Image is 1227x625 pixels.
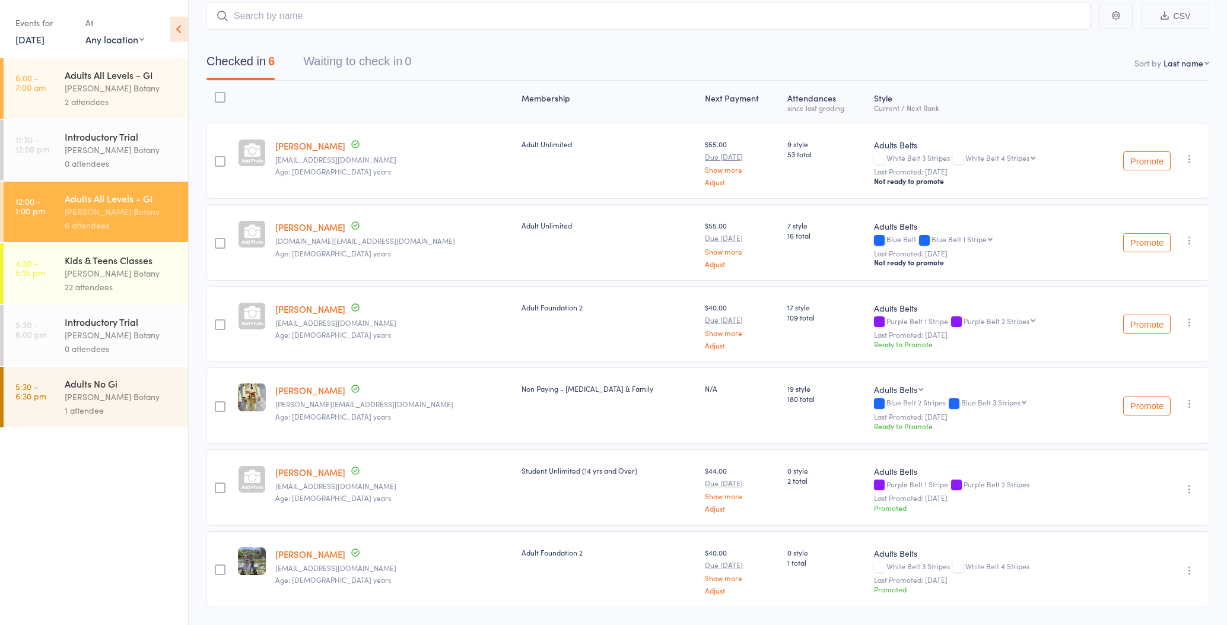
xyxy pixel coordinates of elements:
[65,342,178,356] div: 0 attendees
[705,220,778,267] div: $55.00
[275,329,391,340] span: Age: [DEMOGRAPHIC_DATA] years
[15,13,74,33] div: Events for
[65,253,178,267] div: Kids & Teens Classes
[874,562,1086,572] div: White Belt 3 Stripes
[705,479,778,487] small: Due [DATE]
[874,584,1086,594] div: Promoted
[964,317,1029,325] div: Purple Belt 2 Stripes
[874,167,1086,176] small: Last Promoted: [DATE]
[874,154,1086,164] div: White Belt 3 Stripes
[874,494,1086,502] small: Last Promoted: [DATE]
[275,400,512,408] small: roberts.annalise@gmail.com
[705,492,778,500] a: Show more
[15,73,46,92] time: 6:00 - 7:00 am
[787,465,864,475] span: 0 style
[874,503,1086,513] div: Promoted
[1164,57,1203,69] div: Last name
[787,475,864,486] span: 2 total
[705,166,778,173] a: Show more
[522,220,695,230] div: Adult Unlimited
[874,339,1086,349] div: Ready to Promote
[268,55,275,68] div: 6
[522,465,695,475] div: Student Unlimited (14 yrs and Over)
[874,480,1086,490] div: Purple Belt 1 Stripe
[275,575,391,585] span: Age: [DEMOGRAPHIC_DATA] years
[874,249,1086,258] small: Last Promoted: [DATE]
[705,465,778,512] div: $44.00
[874,139,1086,151] div: Adults Belts
[874,398,1086,408] div: Blue Belt 2 Stripes
[15,33,44,46] a: [DATE]
[65,205,178,218] div: [PERSON_NAME] Botany
[964,479,1029,489] span: Purple Belt 2 Stripes
[15,382,46,401] time: 5:30 - 6:30 pm
[874,317,1086,327] div: Purple Belt 1 Stripe
[965,154,1029,161] div: White Belt 4 Stripes
[874,465,1086,477] div: Adults Belts
[238,383,266,411] img: image1657619387.png
[874,576,1086,584] small: Last Promoted: [DATE]
[705,178,778,186] a: Adjust
[1123,151,1171,170] button: Promote
[787,547,864,557] span: 0 style
[705,505,778,512] a: Adjust
[65,390,178,404] div: [PERSON_NAME] Botany
[874,104,1086,112] div: Current / Next Rank
[705,316,778,324] small: Due [DATE]
[65,377,178,390] div: Adults No Gi
[1134,57,1161,69] label: Sort by
[965,561,1029,571] span: White Belt 4 Stripes
[303,49,411,80] button: Waiting to check in0
[405,55,411,68] div: 0
[275,411,391,421] span: Age: [DEMOGRAPHIC_DATA] years
[275,139,345,152] a: [PERSON_NAME]
[787,557,864,567] span: 1 total
[874,220,1086,232] div: Adults Belts
[522,547,695,557] div: Adult Foundation 2
[787,302,864,312] span: 17 style
[275,237,512,245] small: jgacutan.work@gmail.com
[874,235,1086,245] div: Blue Belt
[65,280,178,294] div: 22 attendees
[787,383,864,394] span: 19 style
[522,139,695,149] div: Adult Unlimited
[65,68,178,81] div: Adults All Levels - GI
[15,320,47,339] time: 5:30 - 6:00 pm
[65,315,178,328] div: Introductory Trial
[206,2,1091,30] input: Search by name
[705,248,778,255] a: Show more
[705,139,778,186] div: $55.00
[238,547,266,575] img: image1717707047.png
[705,234,778,242] small: Due [DATE]
[705,302,778,349] div: $40.00
[206,49,275,80] button: Checked in6
[65,192,178,205] div: Adults All Levels - GI
[1123,396,1171,415] button: Promote
[15,196,45,215] time: 12:00 - 1:00 pm
[705,153,778,161] small: Due [DATE]
[65,143,178,157] div: [PERSON_NAME] Botany
[705,260,778,268] a: Adjust
[787,220,864,230] span: 7 style
[65,218,178,232] div: 6 attendees
[874,176,1086,186] div: Not ready to promote
[705,574,778,582] a: Show more
[275,221,345,233] a: [PERSON_NAME]
[4,243,188,304] a: 4:30 -5:15 pmKids & Teens Classes[PERSON_NAME] Botany22 attendees
[65,130,178,143] div: Introductory Trial
[874,413,1086,421] small: Last Promoted: [DATE]
[787,394,864,404] span: 180 total
[4,305,188,366] a: 5:30 -6:00 pmIntroductory Trial[PERSON_NAME] Botany0 attendees
[1123,233,1171,252] button: Promote
[65,404,178,417] div: 1 attendee
[1123,315,1171,334] button: Promote
[522,302,695,312] div: Adult Foundation 2
[275,384,345,396] a: [PERSON_NAME]
[874,331,1086,339] small: Last Promoted: [DATE]
[705,547,778,594] div: $40.00
[4,120,188,180] a: 11:30 -12:00 pmIntroductory Trial[PERSON_NAME] Botany0 attendees
[275,482,512,490] small: Nath_25@hotmail.com
[65,81,178,95] div: [PERSON_NAME] Botany
[275,466,345,478] a: [PERSON_NAME]
[705,329,778,337] a: Show more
